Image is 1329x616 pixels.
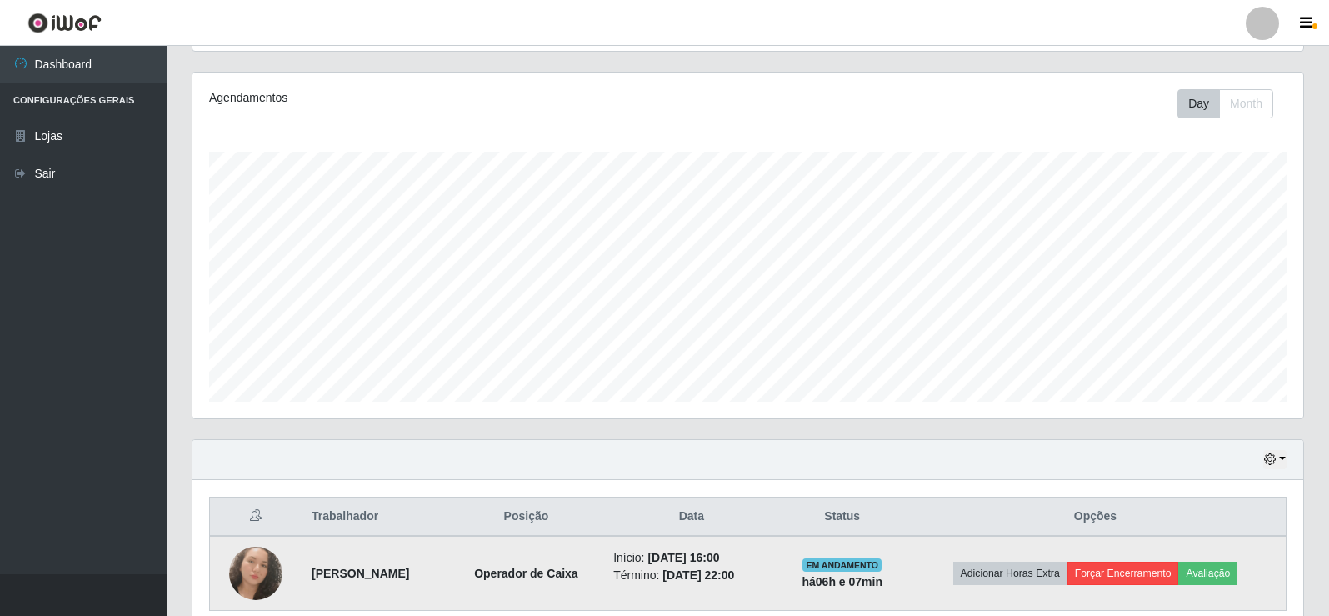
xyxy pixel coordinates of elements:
div: Agendamentos [209,89,643,107]
th: Opções [905,498,1287,537]
button: Adicionar Horas Extra [953,562,1067,585]
th: Posição [449,498,603,537]
th: Trabalhador [302,498,449,537]
time: [DATE] 16:00 [647,551,719,564]
th: Status [779,498,905,537]
strong: Operador de Caixa [474,567,578,580]
strong: há 06 h e 07 min [802,575,882,588]
div: Toolbar with button groups [1177,89,1287,118]
li: Término: [613,567,769,584]
img: CoreUI Logo [27,13,102,33]
time: [DATE] 22:00 [662,568,734,582]
button: Month [1219,89,1273,118]
button: Day [1177,89,1220,118]
button: Avaliação [1178,562,1237,585]
span: EM ANDAMENTO [802,558,882,572]
li: Início: [613,549,769,567]
div: First group [1177,89,1273,118]
img: 1754776232793.jpeg [229,547,282,600]
strong: [PERSON_NAME] [312,567,409,580]
button: Forçar Encerramento [1067,562,1179,585]
th: Data [603,498,779,537]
